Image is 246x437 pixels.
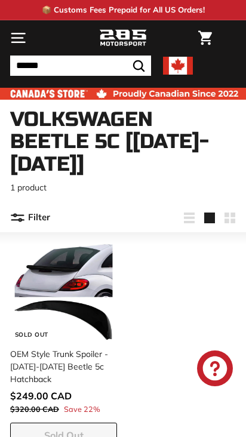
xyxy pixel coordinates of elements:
[42,4,205,16] p: 📦 Customs Fees Prepaid for All US Orders!
[10,390,72,402] span: $249.00 CAD
[11,329,53,341] div: Sold Out
[10,204,50,232] button: Filter
[64,404,100,415] span: Save 22%
[10,109,236,176] h1: Volkswagen Beetle 5c [[DATE]-[DATE]]
[10,56,151,76] input: Search
[99,28,147,48] img: Logo_285_Motorsport_areodynamics_components
[193,350,236,389] inbox-online-store-chat: Shopify online store chat
[10,348,110,386] div: OEM Style Trunk Spoiler - [DATE]-[DATE] Beetle 5c Hatchback
[10,404,59,414] span: $320.00 CAD
[14,243,113,341] img: vw beetle spoiler
[192,21,218,55] a: Cart
[10,181,236,194] p: 1 product
[10,238,117,423] a: Sold Out vw beetle spoiler OEM Style Trunk Spoiler - [DATE]-[DATE] Beetle 5c Hatchback Save 22%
